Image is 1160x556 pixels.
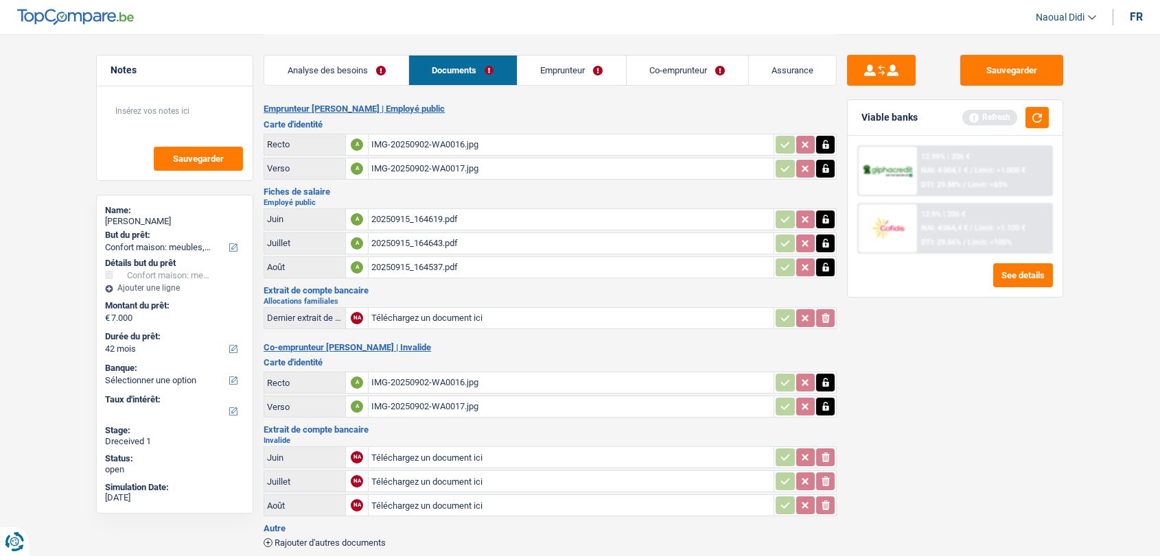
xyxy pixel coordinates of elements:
[154,147,243,171] button: Sauvegarder
[963,180,966,189] span: /
[105,453,244,464] div: Status:
[105,216,244,227] div: [PERSON_NAME]
[970,223,973,232] span: /
[264,56,408,85] a: Analyse des besoins
[371,233,771,254] div: 20250915_164643.pdf
[264,342,837,353] h2: Co-emprunteur [PERSON_NAME] | Invalide
[267,262,343,272] div: Août
[962,110,1017,125] div: Refresh
[105,394,242,405] label: Taux d'intérêt:
[267,163,343,173] div: Verso
[264,298,837,305] h2: Allocations familiales
[351,475,363,487] div: NA
[921,152,970,161] div: 12.99% | 206 €
[351,213,363,226] div: A
[993,263,1053,287] button: See details
[264,358,837,367] h3: Carte d'identité
[105,205,244,216] div: Name:
[1036,12,1084,23] span: Naoual Didi
[749,56,837,85] a: Assurance
[921,238,961,247] span: DTI: 29.56%
[862,163,913,179] img: AlphaCredit
[264,199,837,206] h2: Employé public
[351,499,363,511] div: NA
[351,162,363,175] div: A
[264,120,837,129] h3: Carte d'identité
[921,180,961,189] span: DTI: 29.88%
[267,313,343,323] div: Dernier extrait de compte pour vos allocations familiales
[921,166,968,175] span: NAI: 4 004,1 €
[267,378,343,388] div: Recto
[264,524,837,533] h3: Autre
[105,331,242,342] label: Durée du prêt:
[267,402,343,412] div: Verso
[267,214,343,224] div: Juin
[371,209,771,230] div: 20250915_164619.pdf
[351,261,363,274] div: A
[1130,10,1143,23] div: fr
[105,230,242,241] label: But du prêt:
[351,400,363,413] div: A
[627,56,748,85] a: Co-emprunteur
[975,166,1025,175] span: Limit: >1.000 €
[267,139,343,149] div: Recto
[970,166,973,175] span: /
[351,138,363,151] div: A
[105,283,244,293] div: Ajouter une ligne
[862,215,913,241] img: Cofidis
[105,482,244,493] div: Simulation Date:
[975,223,1025,232] span: Limit: >1.100 €
[105,258,244,269] div: Détails but du prêt
[264,437,837,444] h2: Invalide
[275,538,386,547] span: Rajouter d'autres documents
[371,396,771,417] div: IMG-20250902-WA0017.jpg
[371,372,771,393] div: IMG-20250902-WA0016.jpg
[409,56,517,85] a: Documents
[264,538,386,547] button: Rajouter d'autres documents
[264,104,837,114] h2: Emprunteur [PERSON_NAME] | Employé public
[351,312,363,324] div: NA
[351,376,363,389] div: A
[371,134,771,155] div: IMG-20250902-WA0016.jpg
[267,238,343,248] div: Juillet
[968,238,1012,247] span: Limit: <100%
[371,257,771,278] div: 20250915_164537.pdf
[105,300,242,311] label: Montant du prêt:
[518,56,626,85] a: Emprunteur
[1025,6,1096,29] a: Naoual Didi
[968,180,1008,189] span: Limit: <65%
[963,238,966,247] span: /
[105,436,244,447] div: Dreceived 1
[264,187,837,196] h3: Fiches de salaire
[921,210,966,219] div: 12.9% | 206 €
[921,223,968,232] span: NAI: 4 064,4 €
[267,500,343,511] div: Août
[264,286,837,295] h3: Extrait de compte bancaire
[105,492,244,503] div: [DATE]
[267,452,343,463] div: Juin
[105,363,242,374] label: Banque:
[960,55,1063,86] button: Sauvegarder
[105,425,244,436] div: Stage:
[267,476,343,487] div: Juillet
[111,64,239,76] h5: Notes
[351,451,363,463] div: NA
[105,464,244,475] div: open
[105,313,110,324] span: €
[861,112,918,123] div: Viable banks
[371,158,771,179] div: IMG-20250902-WA0017.jpg
[351,237,363,250] div: A
[17,9,134,25] img: TopCompare Logo
[173,154,224,163] span: Sauvegarder
[264,425,837,434] h3: Extrait de compte bancaire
